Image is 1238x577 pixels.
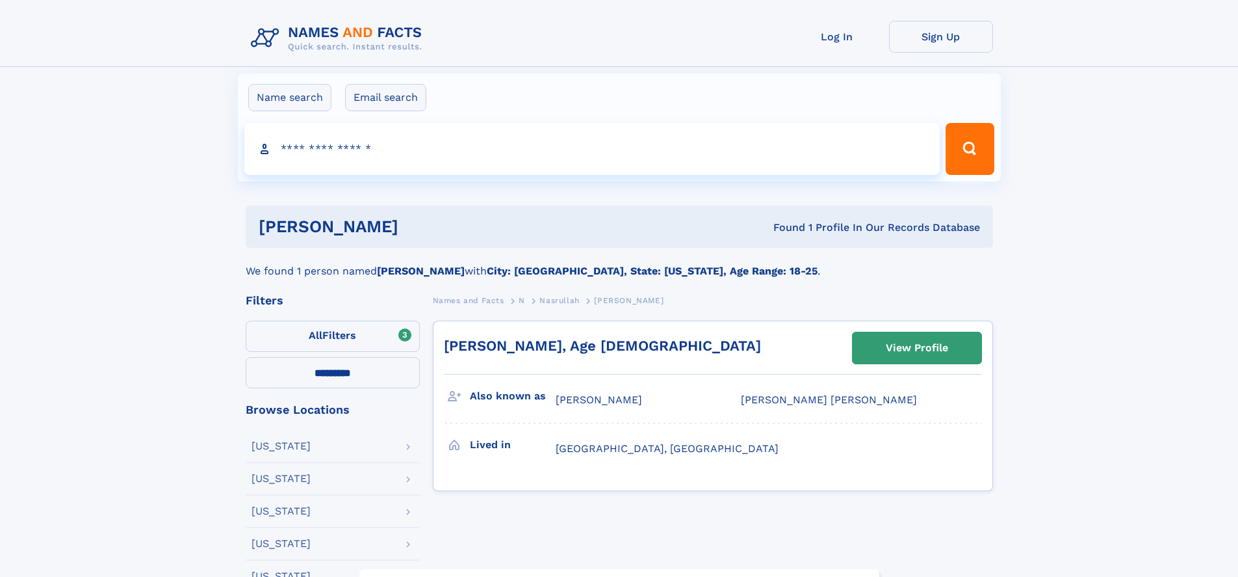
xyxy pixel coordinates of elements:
[519,296,525,305] span: N
[248,84,331,111] label: Name search
[246,21,433,56] img: Logo Names and Facts
[433,292,504,308] a: Names and Facts
[470,434,556,456] h3: Lived in
[377,265,465,277] b: [PERSON_NAME]
[244,123,940,175] input: search input
[251,474,311,484] div: [US_STATE]
[519,292,525,308] a: N
[886,333,948,363] div: View Profile
[539,292,579,308] a: Nasrullah
[785,21,889,53] a: Log In
[246,404,420,416] div: Browse Locations
[487,265,818,277] b: City: [GEOGRAPHIC_DATA], State: [US_STATE], Age Range: 18-25
[586,221,980,235] div: Found 1 Profile In Our Records Database
[444,338,761,354] a: [PERSON_NAME], Age [DEMOGRAPHIC_DATA]
[259,219,586,235] h1: [PERSON_NAME]
[539,296,579,305] span: Nasrullah
[251,506,311,517] div: [US_STATE]
[246,248,993,279] div: We found 1 person named with .
[853,332,981,364] a: View Profile
[309,329,322,342] span: All
[594,296,664,305] span: [PERSON_NAME]
[345,84,426,111] label: Email search
[246,321,420,352] label: Filters
[556,442,779,455] span: [GEOGRAPHIC_DATA], [GEOGRAPHIC_DATA]
[556,394,642,406] span: [PERSON_NAME]
[246,295,420,306] div: Filters
[470,385,556,407] h3: Also known as
[946,123,994,175] button: Search Button
[251,539,311,549] div: [US_STATE]
[251,441,311,451] div: [US_STATE]
[741,394,917,406] span: [PERSON_NAME] [PERSON_NAME]
[889,21,993,53] a: Sign Up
